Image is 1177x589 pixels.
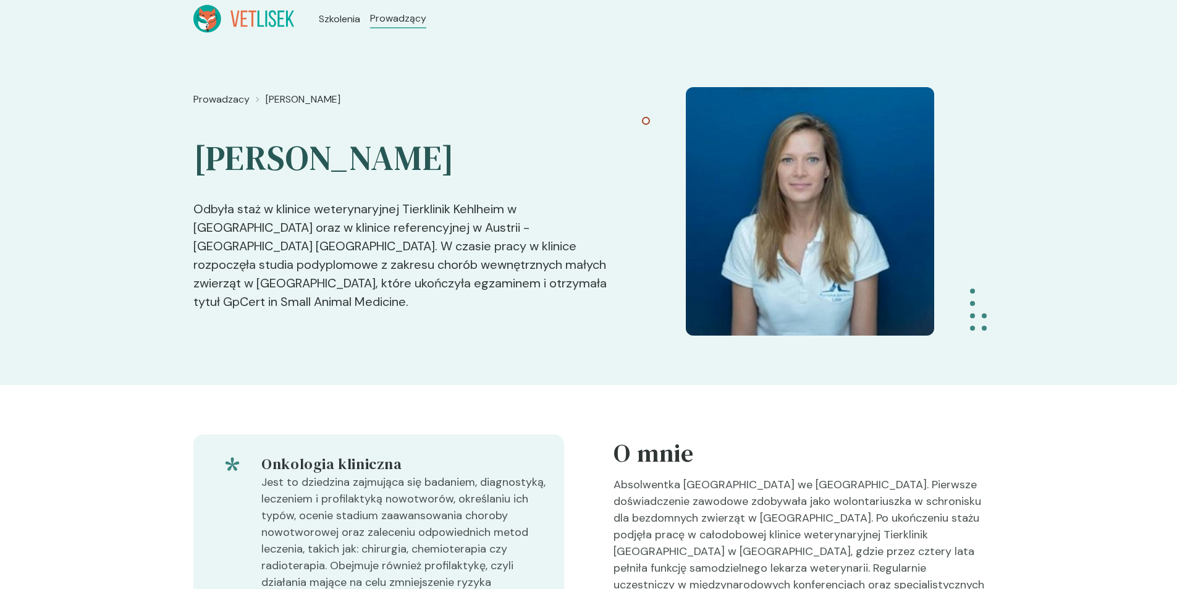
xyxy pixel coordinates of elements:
p: Odbyła staż w klinice weterynaryjnej Tierklinik Kehlheim w [GEOGRAPHIC_DATA] oraz w klinice refer... [193,180,624,311]
a: Prowadzacy [193,92,250,107]
h5: O mnie [614,434,984,472]
a: [PERSON_NAME] [266,92,340,107]
h2: [PERSON_NAME] [193,112,624,180]
img: ec5a6476-bb92-4200-b9cf-e522e3751134_Agata+Drewniak.jpg [686,87,934,336]
a: Prowadzący [370,11,426,26]
a: Szkolenia [319,12,360,27]
h5: Onkologia kliniczna [261,454,554,474]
